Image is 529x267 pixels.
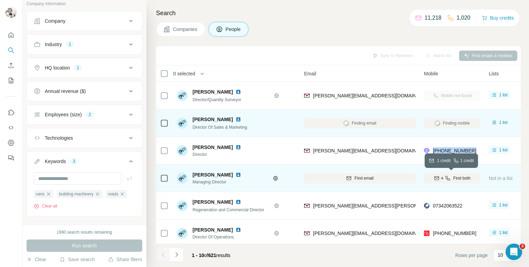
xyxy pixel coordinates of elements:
span: 0 selected [173,70,195,77]
button: Find both [424,173,480,183]
span: [PERSON_NAME][EMAIL_ADDRESS][DOMAIN_NAME] [313,148,434,153]
button: Find email [304,173,416,183]
button: Dashboard [6,137,17,149]
span: Director Of Sales & Marketing [193,125,247,130]
span: Director Of Operations [193,234,244,240]
button: Clear all [34,203,57,209]
button: Save search [60,256,95,263]
div: 1 [66,41,74,47]
button: Use Surfe on LinkedIn [6,106,17,119]
button: Keywords3 [27,153,142,172]
span: [PERSON_NAME] [193,144,233,151]
button: Enrich CSV [6,59,17,72]
iframe: Intercom live chat [506,244,522,260]
span: [PERSON_NAME] [193,226,233,233]
button: Navigate to next page [170,248,184,261]
div: Company [45,18,65,24]
span: roads [108,191,118,197]
div: Industry [45,41,62,48]
span: Lists [489,70,499,77]
p: 1,020 [457,14,470,22]
div: Keywords [45,158,66,165]
img: LinkedIn logo [236,227,241,233]
span: [PERSON_NAME] [193,88,233,95]
span: 1 - 10 [192,253,204,258]
span: vans [36,191,44,197]
span: [PERSON_NAME][EMAIL_ADDRESS][DOMAIN_NAME] [313,93,434,98]
span: Regeneration and Commercial Director [193,207,264,212]
span: 1 list [499,119,508,126]
span: [PERSON_NAME] [193,199,233,205]
span: [PERSON_NAME] [193,116,233,123]
button: Employees (size)2 [27,106,142,123]
img: Avatar [177,173,188,184]
img: provider rocketreach logo [424,202,429,209]
span: [PERSON_NAME] [193,171,233,178]
h4: Search [156,8,521,18]
img: provider forager logo [424,147,429,154]
img: provider findymail logo [304,147,310,154]
button: Industry1 [27,36,142,53]
span: 1 list [499,147,508,153]
p: 10 [498,252,503,258]
button: Feedback [6,152,17,164]
img: LinkedIn logo [236,145,241,150]
p: 11,218 [425,14,442,22]
img: Avatar [177,90,188,101]
span: Find both [453,175,470,181]
button: Search [6,44,17,56]
button: My lists [6,74,17,87]
div: HQ location [45,64,70,71]
div: Technologies [45,135,73,141]
img: Avatar [177,228,188,239]
button: Use Surfe API [6,121,17,134]
img: provider findymail logo [304,92,310,99]
div: 3 [70,158,78,164]
span: Email [304,70,316,77]
span: Mobile [424,70,438,77]
span: Not in a list [489,175,512,181]
span: Managing Director [193,179,244,185]
img: LinkedIn logo [236,172,241,178]
button: Share filters [108,256,142,263]
div: 2 [86,111,94,118]
span: of [204,253,208,258]
img: LinkedIn logo [236,89,241,95]
span: results [192,253,230,258]
span: Director/Quantity Surveyor [193,97,241,102]
img: provider findymail logo [304,202,310,209]
div: 1990 search results remaining [57,229,112,235]
span: 07342063522 [433,203,463,209]
span: Director [193,151,244,158]
span: [PERSON_NAME][EMAIL_ADDRESS][DOMAIN_NAME] [313,231,434,236]
span: [PERSON_NAME][EMAIL_ADDRESS][PERSON_NAME][DOMAIN_NAME] [313,203,474,209]
img: provider findymail logo [304,230,310,237]
span: 1 list [499,202,508,208]
div: Employees (size) [45,111,82,118]
img: Avatar [177,145,188,156]
span: Find email [354,175,373,181]
button: HQ location1 [27,60,142,76]
span: 1 list [499,229,508,236]
button: Technologies [27,130,142,146]
img: Avatar [6,7,17,18]
span: Companies [173,26,198,33]
img: provider prospeo logo [424,230,429,237]
div: Annual revenue ($) [45,88,86,95]
button: Company [27,13,142,29]
button: Annual revenue ($) [27,83,142,99]
span: 621 [208,253,216,258]
img: LinkedIn logo [236,199,241,205]
img: LinkedIn logo [236,117,241,122]
span: [PHONE_NUMBER] [433,148,476,153]
p: Company information [27,1,142,7]
button: Clear [27,256,46,263]
span: 3 [520,244,525,249]
p: Results preferences [27,223,142,229]
span: 1 list [499,92,508,98]
div: 1 [74,65,82,71]
span: Rows per page [455,252,488,259]
button: Quick start [6,29,17,41]
img: Avatar [177,200,188,211]
button: Buy credits [482,13,514,23]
